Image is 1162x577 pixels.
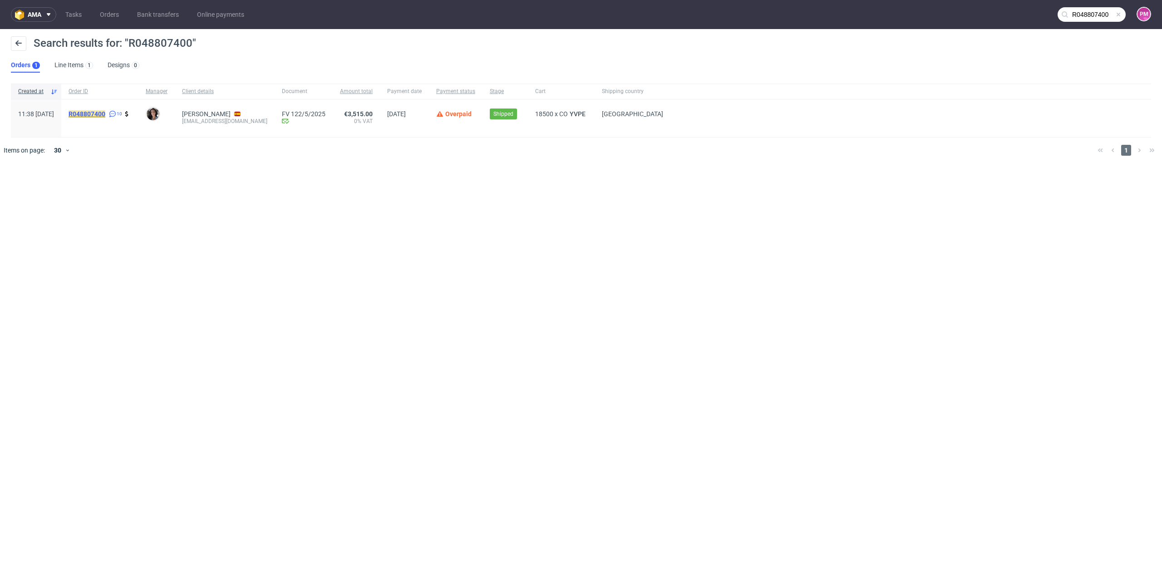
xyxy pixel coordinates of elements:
span: Overpaid [445,110,472,118]
button: ama [11,7,56,22]
span: Stage [490,88,521,95]
a: Orders [94,7,124,22]
span: Order ID [69,88,131,95]
a: YVPE [568,110,587,118]
img: logo [15,10,28,20]
div: 30 [49,144,65,157]
div: [EMAIL_ADDRESS][DOMAIN_NAME] [182,118,267,125]
span: 1 [1121,145,1131,156]
a: FV 122/5/2025 [282,110,325,118]
a: [PERSON_NAME] [182,110,231,118]
span: Items on page: [4,146,45,155]
span: Amount total [340,88,373,95]
span: Cart [535,88,587,95]
span: Payment date [387,88,422,95]
div: x [535,110,587,118]
div: 0 [134,62,137,69]
span: Shipped [493,110,513,118]
div: 1 [34,62,38,69]
span: [DATE] [387,110,406,118]
a: R048807400 [69,110,107,118]
a: Bank transfers [132,7,184,22]
span: Shipping country [602,88,663,95]
a: Tasks [60,7,87,22]
a: 10 [107,110,122,118]
a: Designs0 [108,58,139,73]
span: Search results for: "R048807400" [34,37,196,49]
span: Client details [182,88,267,95]
span: ama [28,11,41,18]
span: Payment status [436,88,475,95]
span: Created at [18,88,47,95]
a: Orders1 [11,58,40,73]
span: 11:38 [DATE] [18,110,54,118]
img: Moreno Martinez Cristina [147,108,159,120]
span: [GEOGRAPHIC_DATA] [602,110,663,118]
div: 1 [88,62,91,69]
span: CO [559,110,568,118]
span: 18500 [535,110,553,118]
mark: R048807400 [69,110,105,118]
span: €3,515.00 [344,110,373,118]
span: 0% VAT [340,118,373,125]
span: Document [282,88,325,95]
a: Online payments [192,7,250,22]
figcaption: PM [1137,8,1150,20]
span: Manager [146,88,167,95]
a: Line Items1 [54,58,93,73]
span: 10 [117,110,122,118]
